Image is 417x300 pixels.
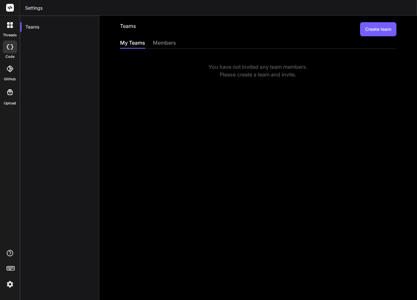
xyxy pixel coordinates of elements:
[4,101,16,106] label: Upload
[3,32,17,38] label: threads
[153,39,176,48] div: members
[4,76,16,82] label: GitHub
[360,22,396,36] button: Create team
[120,39,145,48] div: My Teams
[5,279,15,290] img: settings
[5,54,14,59] label: code
[120,63,396,78] div: You have not invited any team members. Please create a team and invite.
[120,22,136,36] h2: Teams
[20,20,99,34] div: Teams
